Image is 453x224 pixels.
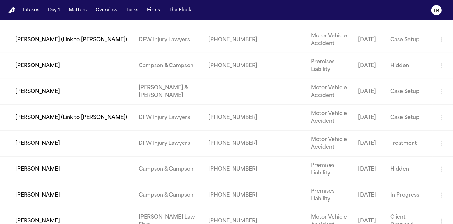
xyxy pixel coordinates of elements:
td: [DATE] [353,131,385,157]
td: [PERSON_NAME] & [PERSON_NAME] [133,79,203,105]
td: DFW Injury Lawyers [133,131,203,157]
button: Day 1 [46,4,62,16]
td: [DATE] [353,105,385,131]
button: Matters [66,4,89,16]
td: Treatment [385,131,433,157]
td: [DATE] [353,182,385,208]
td: Motor Vehicle Accident [306,105,353,131]
td: [DATE] [353,53,385,79]
td: Hidden [385,157,433,182]
td: [DATE] [353,79,385,105]
td: Campson & Campson [133,182,203,208]
button: The Flock [166,4,194,16]
td: Motor Vehicle Accident [306,79,353,105]
td: Motor Vehicle Accident [306,27,353,53]
td: [PHONE_NUMBER] [203,53,262,79]
td: Case Setup [385,27,433,53]
td: DFW Injury Lawyers [133,27,203,53]
td: [PHONE_NUMBER] [203,105,262,131]
button: Overview [93,4,120,16]
td: [PHONE_NUMBER] [203,182,262,208]
td: Premises Liability [306,157,353,182]
a: Home [8,7,15,13]
td: Hidden [385,53,433,79]
td: [DATE] [353,27,385,53]
td: [PHONE_NUMBER] [203,157,262,182]
td: [PHONE_NUMBER] [203,131,262,157]
td: Motor Vehicle Accident [306,131,353,157]
td: Premises Liability [306,182,353,208]
img: Finch Logo [8,7,15,13]
td: DFW Injury Lawyers [133,105,203,131]
td: Case Setup [385,105,433,131]
td: Campson & Campson [133,53,203,79]
td: [PHONE_NUMBER] [203,27,262,53]
button: Firms [145,4,162,16]
td: In Progress [385,182,433,208]
td: Premises Liability [306,53,353,79]
td: [DATE] [353,157,385,182]
td: Campson & Campson [133,157,203,182]
button: Intakes [20,4,42,16]
td: Case Setup [385,79,433,105]
button: Tasks [124,4,141,16]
